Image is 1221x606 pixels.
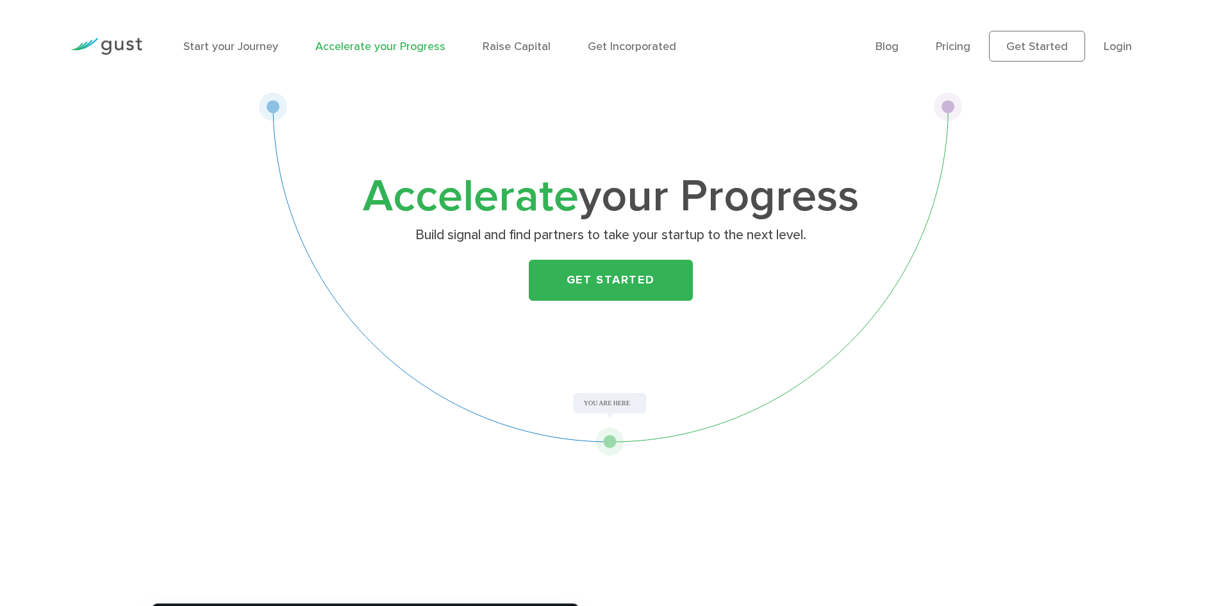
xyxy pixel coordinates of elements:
a: Raise Capital [483,40,551,53]
span: Accelerate [363,169,579,223]
a: Accelerate your Progress [315,40,445,53]
p: Build signal and find partners to take your startup to the next level. [362,226,859,244]
a: Get Incorporated [588,40,676,53]
a: Start your Journey [183,40,278,53]
a: Blog [876,40,899,53]
a: Pricing [936,40,970,53]
img: Gust Logo [71,38,142,55]
a: Login [1104,40,1132,53]
h1: your Progress [358,176,864,217]
a: Get Started [529,260,693,301]
a: Get Started [989,31,1085,62]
